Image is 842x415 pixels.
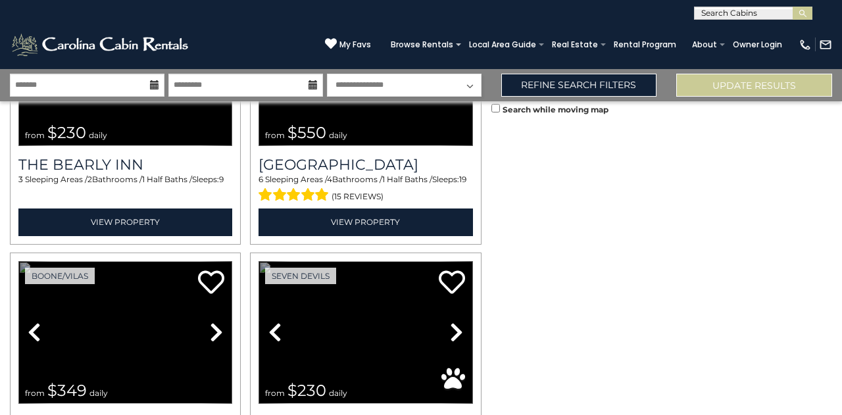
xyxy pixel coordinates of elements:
[501,74,657,97] a: Refine Search Filters
[545,36,605,54] a: Real Estate
[265,268,336,284] a: Seven Devils
[676,74,832,97] button: Update Results
[503,105,608,114] small: Search while moving map
[259,174,472,205] div: Sleeping Areas / Bathrooms / Sleeps:
[607,36,683,54] a: Rental Program
[329,388,347,398] span: daily
[25,130,45,140] span: from
[325,37,371,51] a: My Favs
[462,36,543,54] a: Local Area Guide
[491,104,500,112] input: Search while moving map
[439,269,465,297] a: Add to favorites
[382,174,432,184] span: 1 Half Baths /
[18,174,23,184] span: 3
[259,156,472,174] a: [GEOGRAPHIC_DATA]
[259,261,472,404] img: dummy-image.jpg
[259,174,263,184] span: 6
[198,269,224,297] a: Add to favorites
[89,130,107,140] span: daily
[339,39,371,51] span: My Favs
[459,174,466,184] span: 19
[265,130,285,140] span: from
[327,174,332,184] span: 4
[384,36,460,54] a: Browse Rentals
[726,36,789,54] a: Owner Login
[265,388,285,398] span: from
[287,381,326,400] span: $230
[685,36,724,54] a: About
[819,38,832,51] img: mail-regular-white.png
[219,174,224,184] span: 9
[287,123,326,142] span: $550
[18,156,232,174] a: The Bearly Inn
[89,388,108,398] span: daily
[47,123,86,142] span: $230
[25,388,45,398] span: from
[18,261,232,404] img: dummy-image.jpg
[259,208,472,235] a: View Property
[10,32,192,58] img: White-1-2.png
[25,268,95,284] a: Boone/Vilas
[142,174,192,184] span: 1 Half Baths /
[18,174,232,205] div: Sleeping Areas / Bathrooms / Sleeps:
[18,208,232,235] a: View Property
[47,381,87,400] span: $349
[329,130,347,140] span: daily
[259,156,472,174] h3: Lake Haven Lodge
[332,188,384,205] span: (15 reviews)
[87,174,92,184] span: 2
[799,38,812,51] img: phone-regular-white.png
